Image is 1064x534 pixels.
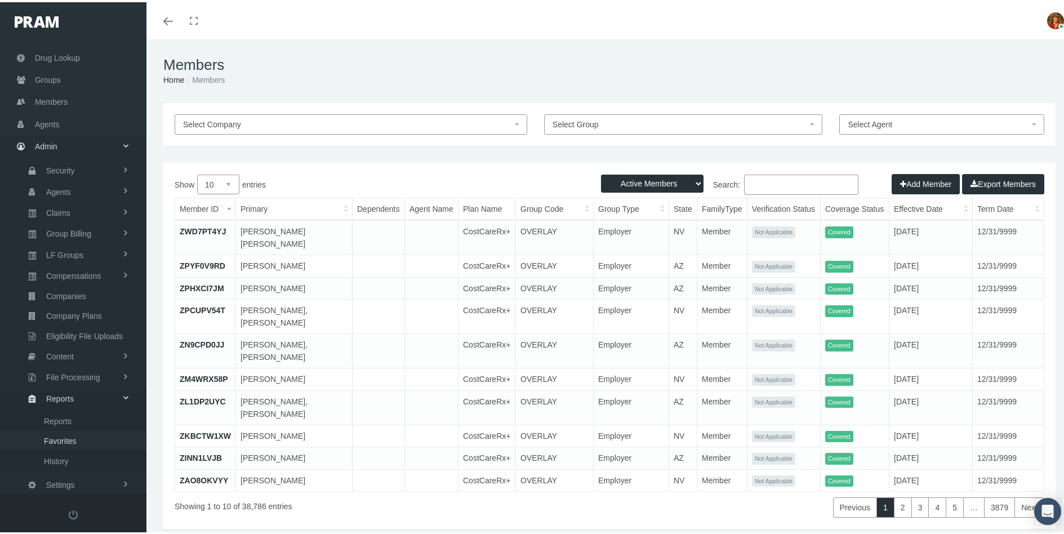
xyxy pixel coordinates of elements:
[825,372,853,384] span: Covered
[35,67,61,88] span: Groups
[180,259,225,268] a: ZPYF0V9RD
[236,388,353,422] td: [PERSON_NAME], [PERSON_NAME]
[973,196,1044,218] th: Term Date: activate to sort column ascending
[973,218,1044,253] td: 12/31/9999
[594,388,669,422] td: Employer
[46,180,71,199] span: Agents
[516,218,594,253] td: OVERLAY
[752,372,795,384] span: Not Applicable
[911,495,929,515] a: 3
[458,196,516,218] th: Plan Name
[44,429,77,448] span: Favorites
[46,159,75,178] span: Security
[458,275,516,297] td: CostCareRx+
[697,445,747,468] td: Member
[1034,496,1061,523] div: Open Intercom Messenger
[236,467,353,489] td: [PERSON_NAME]
[197,172,239,192] select: Showentries
[752,281,795,293] span: Not Applicable
[458,445,516,468] td: CostCareRx+
[889,422,973,445] td: [DATE]
[516,422,594,445] td: OVERLAY
[889,218,973,253] td: [DATE]
[697,467,747,489] td: Member
[752,259,795,270] span: Not Applicable
[984,495,1015,515] a: 3879
[752,224,795,236] span: Not Applicable
[458,422,516,445] td: CostCareRx+
[180,225,226,234] a: ZWD7PT4YJ
[752,429,795,440] span: Not Applicable
[236,332,353,366] td: [PERSON_NAME], [PERSON_NAME]
[180,372,228,381] a: ZM4WRX58P
[594,297,669,332] td: Employer
[516,467,594,489] td: OVERLAY
[697,422,747,445] td: Member
[516,297,594,332] td: OVERLAY
[697,332,747,366] td: Member
[594,275,669,297] td: Employer
[15,14,59,25] img: PRAM_20_x_78.png
[962,172,1044,192] button: Export Members
[236,196,353,218] th: Primary: activate to sort column ascending
[46,324,123,344] span: Eligibility File Uploads
[697,297,747,332] td: Member
[180,429,231,438] a: ZKBCTW1XW
[825,451,853,462] span: Covered
[405,196,458,218] th: Agent Name
[697,388,747,422] td: Member
[825,303,853,315] span: Covered
[236,253,353,275] td: [PERSON_NAME]
[46,201,70,220] span: Claims
[180,451,222,460] a: ZINN1LVJB
[669,422,697,445] td: NV
[180,304,225,313] a: ZPCUPV54T
[516,445,594,468] td: OVERLAY
[516,366,594,389] td: OVERLAY
[35,89,68,110] span: Members
[458,332,516,366] td: CostCareRx+
[744,172,858,193] input: Search:
[236,366,353,389] td: [PERSON_NAME]
[697,275,747,297] td: Member
[946,495,964,515] a: 5
[516,388,594,422] td: OVERLAY
[669,388,697,422] td: AZ
[669,467,697,489] td: NV
[1014,495,1044,515] a: Next
[163,54,1056,72] h1: Members
[889,467,973,489] td: [DATE]
[973,445,1044,468] td: 12/31/9999
[458,388,516,422] td: CostCareRx+
[180,338,224,347] a: ZN9CPD0JJ
[46,345,74,364] span: Content
[458,467,516,489] td: CostCareRx+
[594,332,669,366] td: Employer
[825,259,853,270] span: Covered
[1047,10,1064,27] img: S_Profile_Picture_5386.jpg
[747,196,821,218] th: Verification Status
[889,275,973,297] td: [DATE]
[697,218,747,253] td: Member
[697,253,747,275] td: Member
[183,118,241,127] span: Select Company
[236,445,353,468] td: [PERSON_NAME]
[46,473,75,492] span: Settings
[973,332,1044,366] td: 12/31/9999
[46,284,86,304] span: Companies
[236,218,353,253] td: [PERSON_NAME] [PERSON_NAME]
[44,410,72,429] span: Reports
[669,332,697,366] td: AZ
[458,218,516,253] td: CostCareRx+
[516,253,594,275] td: OVERLAY
[889,253,973,275] td: [DATE]
[35,45,80,66] span: Drug Lookup
[35,112,60,133] span: Agents
[669,297,697,332] td: NV
[669,445,697,468] td: AZ
[752,303,795,315] span: Not Applicable
[973,275,1044,297] td: 12/31/9999
[892,172,960,192] button: Add Member
[876,495,894,515] a: 1
[889,332,973,366] td: [DATE]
